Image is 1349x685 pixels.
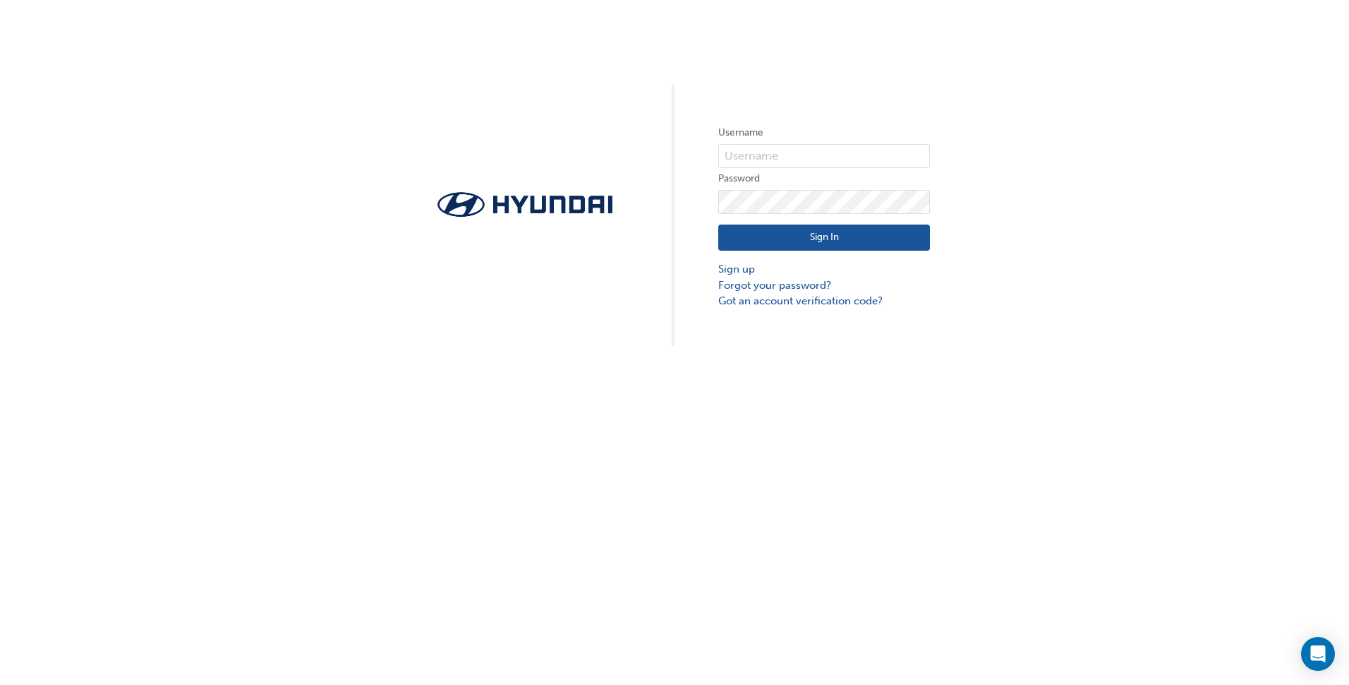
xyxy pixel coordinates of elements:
[419,188,631,221] img: Trak
[718,225,930,251] button: Sign In
[718,278,930,294] a: Forgot your password?
[718,261,930,278] a: Sign up
[718,293,930,309] a: Got an account verification code?
[718,124,930,141] label: Username
[718,170,930,187] label: Password
[1301,637,1335,671] div: Open Intercom Messenger
[718,144,930,168] input: Username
